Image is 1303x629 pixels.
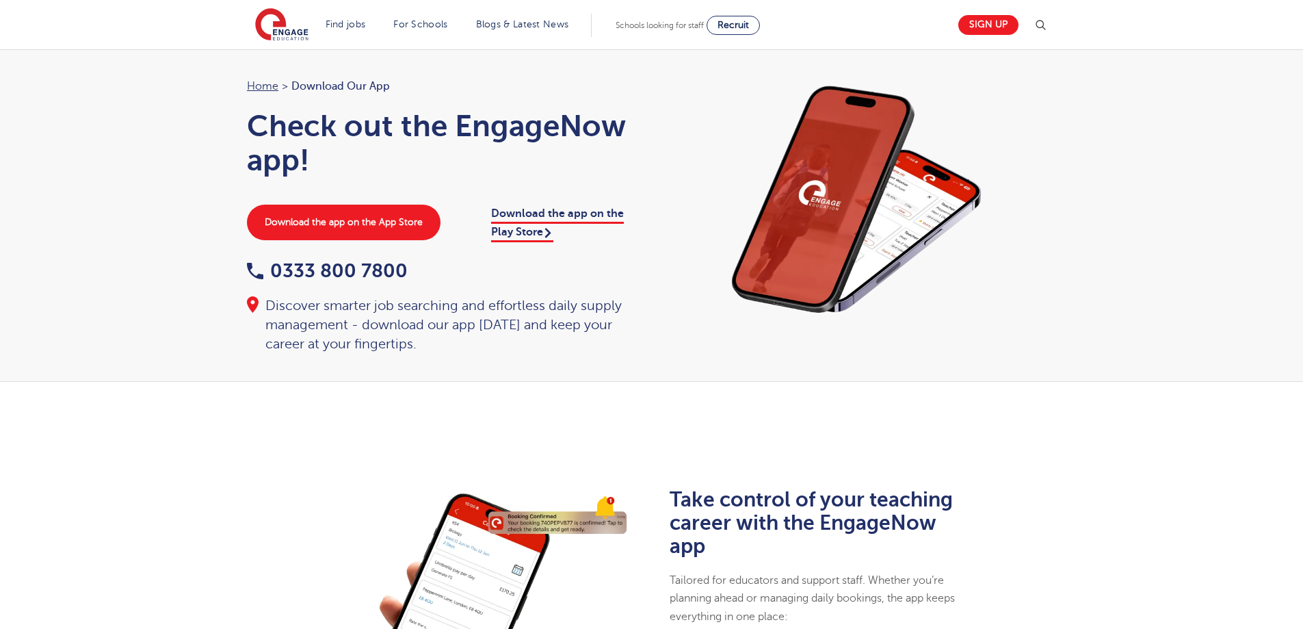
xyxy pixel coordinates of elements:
a: For Schools [393,19,447,29]
a: Sign up [958,15,1018,35]
span: Download our app [291,77,390,95]
img: Engage Education [255,8,308,42]
a: Recruit [707,16,760,35]
a: 0333 800 7800 [247,260,408,281]
h1: Check out the EngageNow app! [247,109,638,177]
span: Schools looking for staff [616,21,704,30]
span: Tailored for educators and support staff. Whether you’re planning ahead or managing daily booking... [670,574,955,623]
a: Home [247,80,278,92]
span: > [282,80,288,92]
a: Find jobs [326,19,366,29]
b: Take control of your teaching career with the EngageNow app [670,488,953,558]
a: Download the app on the App Store [247,205,440,240]
nav: breadcrumb [247,77,638,95]
span: Recruit [718,20,749,30]
a: Blogs & Latest News [476,19,569,29]
div: Discover smarter job searching and effortless daily supply management - download our app [DATE] a... [247,296,638,354]
a: Download the app on the Play Store [491,207,624,242]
